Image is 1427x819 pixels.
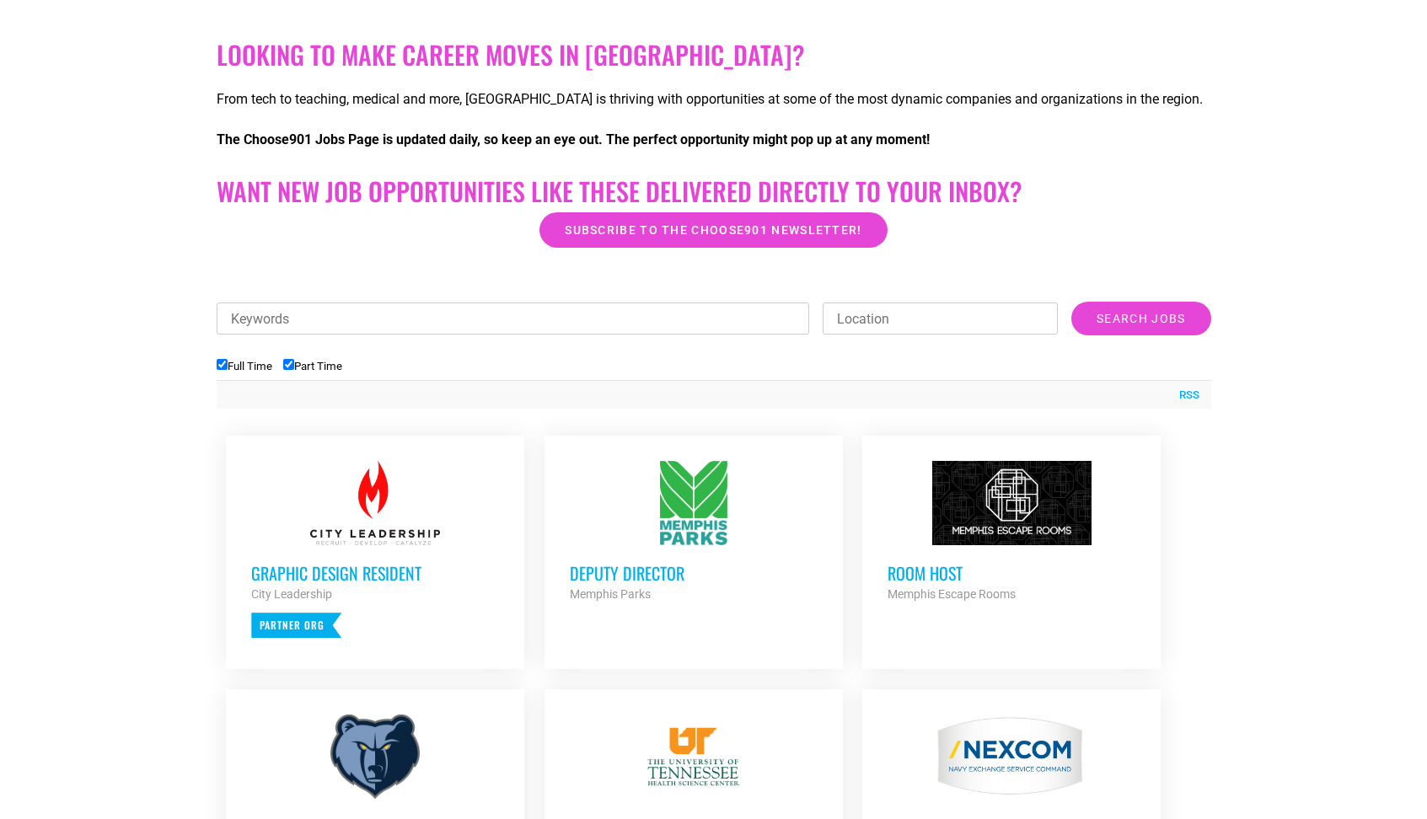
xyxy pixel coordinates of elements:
h2: Looking to make career moves in [GEOGRAPHIC_DATA]? [217,40,1211,70]
strong: The Choose901 Jobs Page is updated daily, so keep an eye out. The perfect opportunity might pop u... [217,131,930,147]
input: Search Jobs [1071,302,1210,335]
strong: City Leadership [251,587,332,601]
a: Room Host Memphis Escape Rooms [862,436,1161,629]
p: From tech to teaching, medical and more, [GEOGRAPHIC_DATA] is thriving with opportunities at some... [217,89,1211,110]
input: Keywords [217,302,810,335]
h2: Want New Job Opportunities like these Delivered Directly to your Inbox? [217,176,1211,206]
a: RSS [1171,387,1199,404]
label: Full Time [217,360,272,372]
input: Full Time [217,359,228,370]
h3: Room Host [888,562,1135,584]
input: Part Time [283,359,294,370]
strong: Memphis Parks [570,587,651,601]
a: Subscribe to the Choose901 newsletter! [539,212,887,248]
span: Subscribe to the Choose901 newsletter! [565,224,861,236]
label: Part Time [283,360,342,372]
a: Graphic Design Resident City Leadership Partner Org [226,436,524,663]
a: Deputy Director Memphis Parks [545,436,843,629]
strong: Memphis Escape Rooms [888,587,1016,601]
p: Partner Org [251,613,341,638]
input: Location [823,302,1058,335]
h3: Deputy Director [570,562,818,584]
h3: Graphic Design Resident [251,562,499,584]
